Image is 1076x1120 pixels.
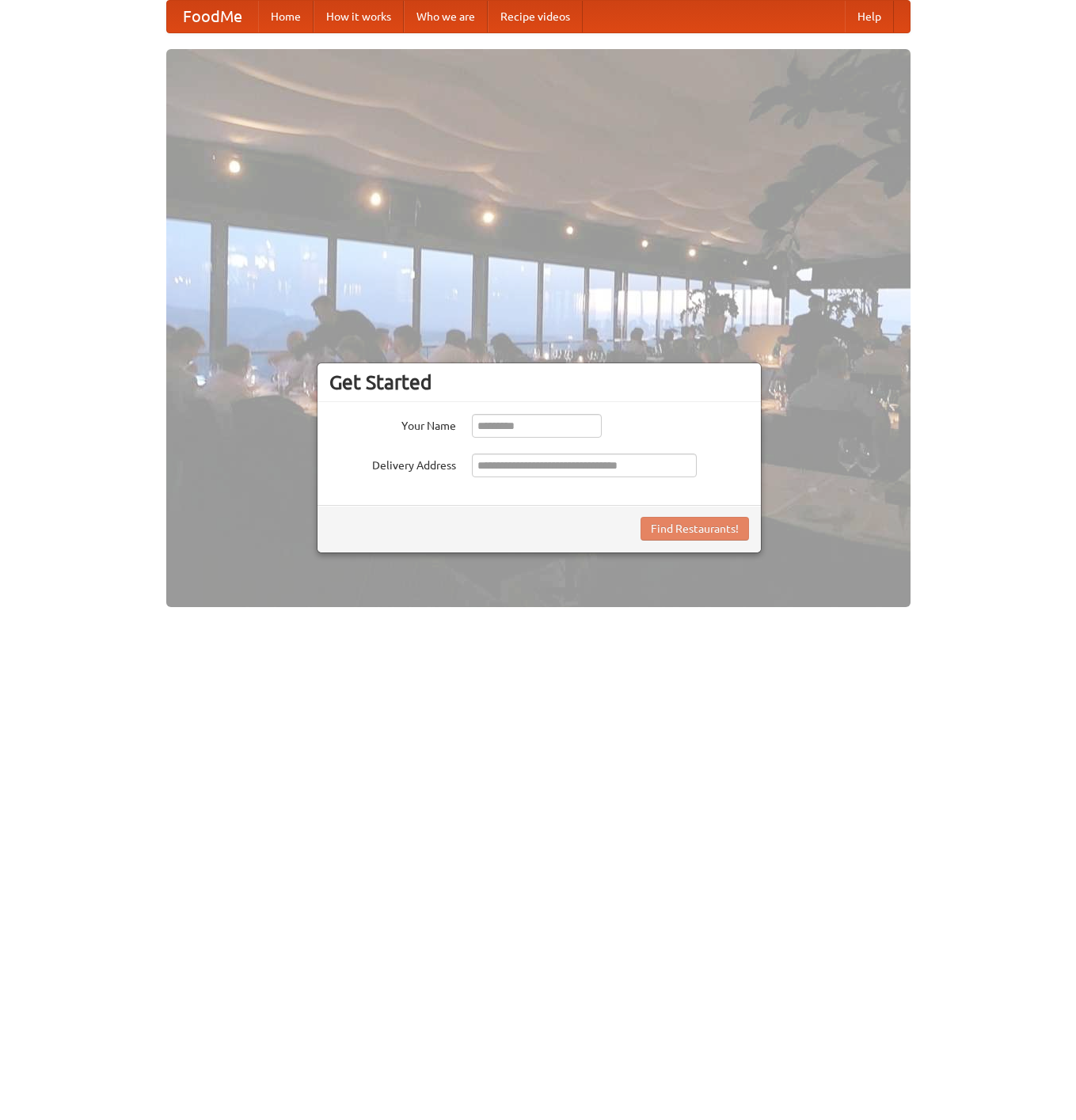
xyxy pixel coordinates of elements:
[488,1,583,32] a: Recipe videos
[258,1,314,32] a: Home
[167,1,258,32] a: FoodMe
[329,454,456,473] label: Delivery Address
[845,1,894,32] a: Help
[329,370,749,394] h3: Get Started
[314,1,404,32] a: How it works
[404,1,488,32] a: Who we are
[641,517,749,541] button: Find Restaurants!
[329,414,456,434] label: Your Name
